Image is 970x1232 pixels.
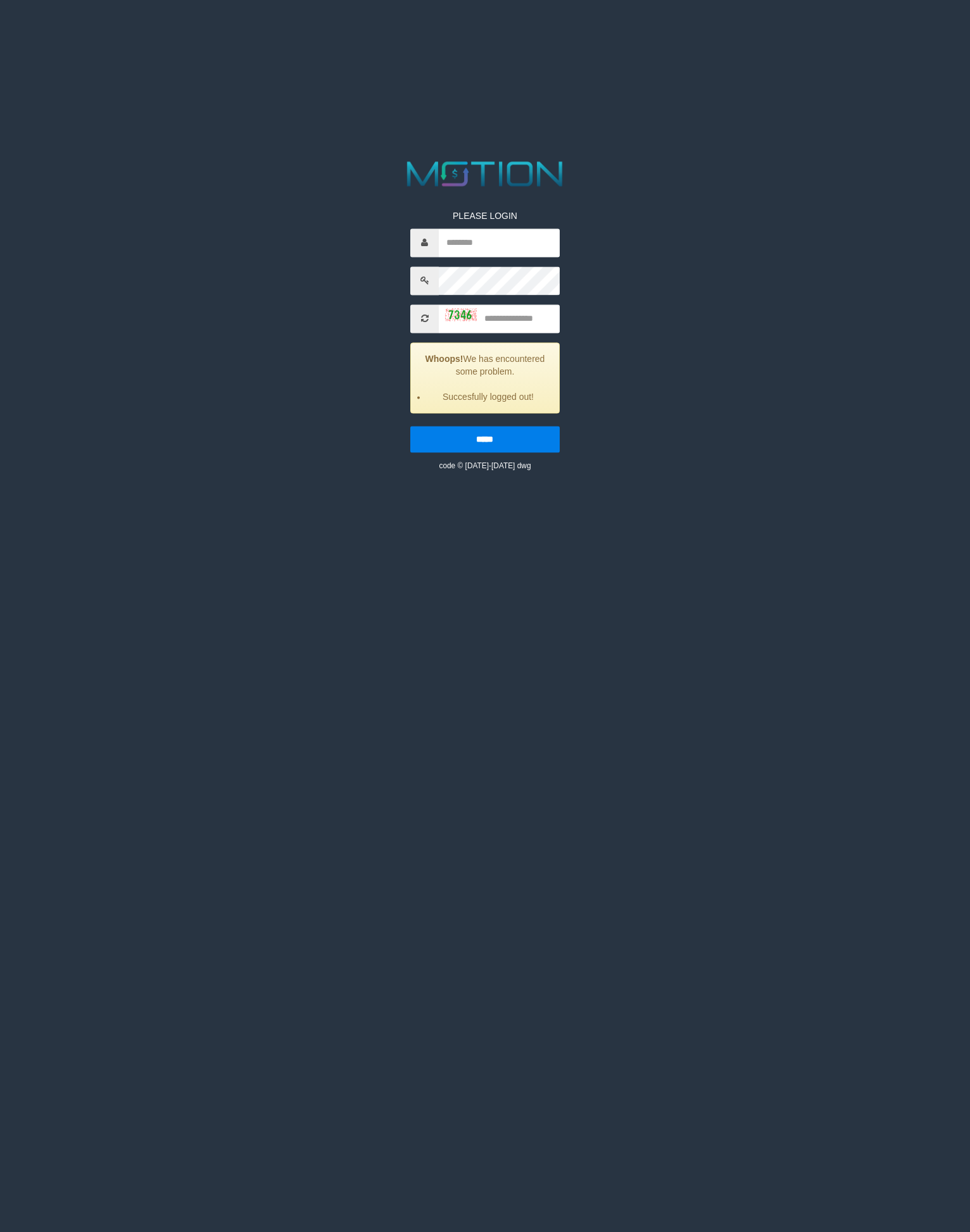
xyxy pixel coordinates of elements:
div: We has encountered some problem. [410,342,559,413]
img: MOTION_logo.png [400,157,570,190]
img: captcha [445,309,477,321]
small: code © [DATE]-[DATE] dwg [439,461,531,470]
li: Succesfully logged out! [427,390,549,403]
strong: Whoops! [425,354,463,364]
p: PLEASE LOGIN [410,209,559,222]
